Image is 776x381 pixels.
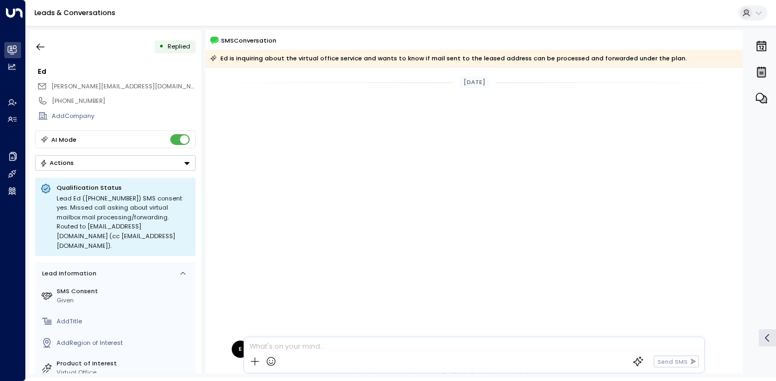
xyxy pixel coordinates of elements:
[51,82,196,91] span: edward@monetago.com
[221,36,276,45] span: SMS Conversation
[159,39,164,54] div: •
[51,82,206,91] span: [PERSON_NAME][EMAIL_ADDRESS][DOMAIN_NAME]
[57,368,192,377] div: Virtual Office
[57,359,192,368] label: Product of Interest
[210,53,687,64] div: Ed is inquiring about the virtual office service and wants to know if mail sent to the leased add...
[57,317,192,326] div: AddTitle
[40,159,74,167] div: Actions
[232,341,249,358] div: E
[57,183,190,192] p: Qualification Status
[57,287,192,296] label: SMS Consent
[35,155,196,171] div: Button group with a nested menu
[57,194,190,251] div: Lead Ed ([PHONE_NUMBER]) SMS consent yes. Missed call asking about virtual mailbox mail processin...
[57,338,192,348] div: AddRegion of Interest
[52,112,195,121] div: AddCompany
[39,269,96,278] div: Lead Information
[57,296,192,305] div: Given
[51,134,77,145] div: AI Mode
[35,155,196,171] button: Actions
[38,66,195,77] div: Ed
[460,76,489,88] div: [DATE]
[168,42,190,51] span: Replied
[34,8,115,17] a: Leads & Conversations
[52,96,195,106] div: [PHONE_NUMBER]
